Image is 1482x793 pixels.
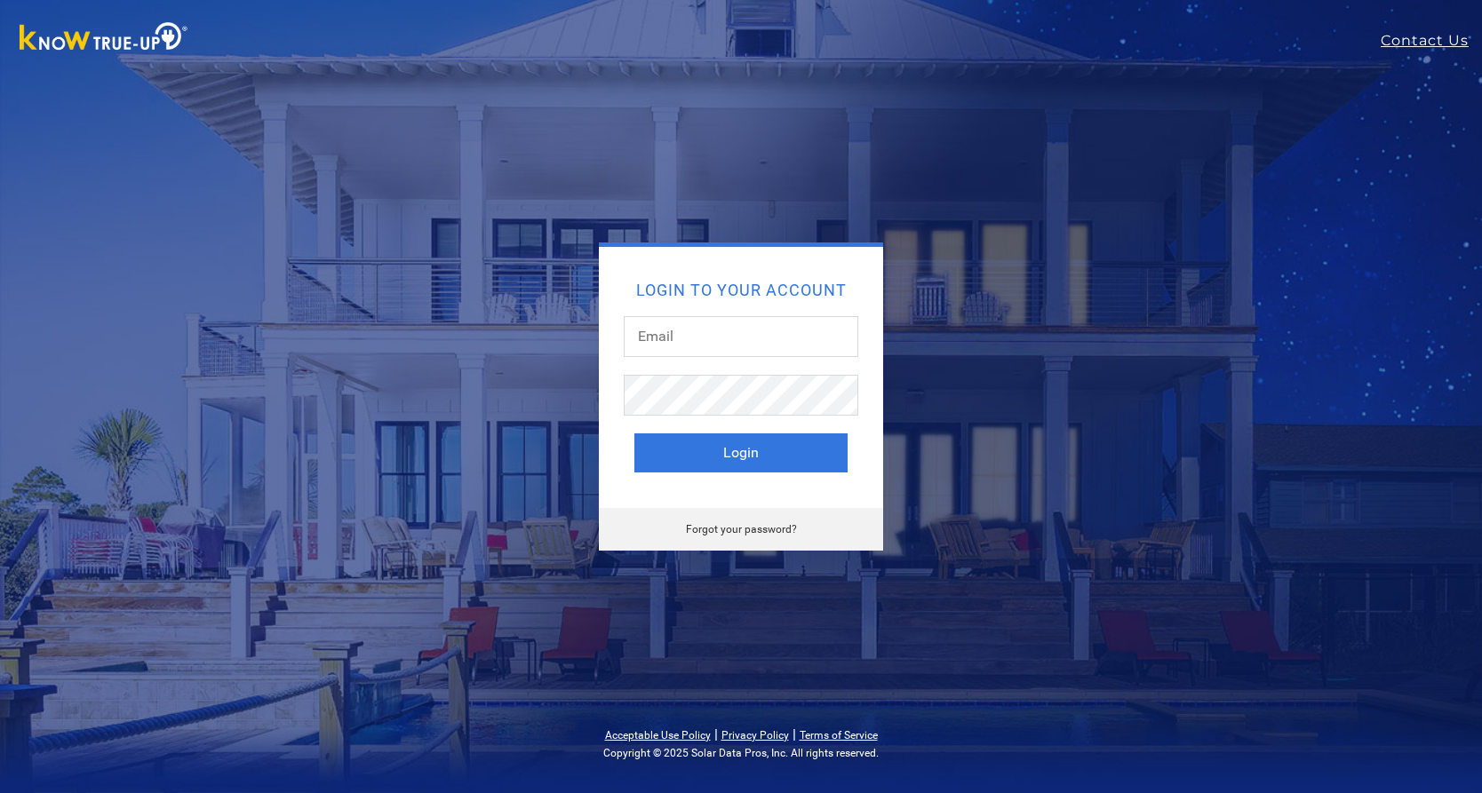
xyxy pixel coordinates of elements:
input: Email [624,316,858,357]
button: Login [634,433,848,472]
a: Terms of Service [800,729,878,741]
span: | [793,726,796,742]
a: Acceptable Use Policy [605,729,711,741]
a: Forgot your password? [686,523,797,535]
img: Know True-Up [11,19,197,59]
a: Contact Us [1381,30,1482,52]
span: | [714,726,718,742]
h2: Login to your account [634,282,848,298]
a: Privacy Policy [721,729,789,741]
